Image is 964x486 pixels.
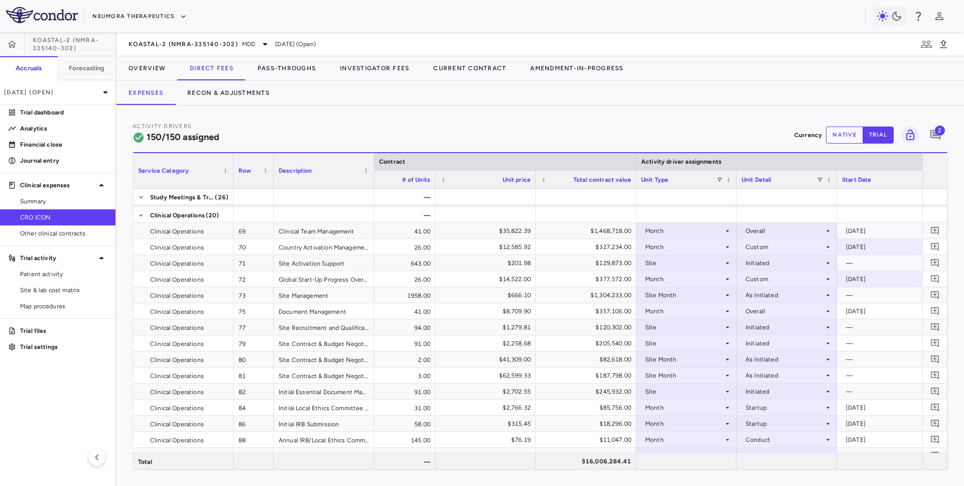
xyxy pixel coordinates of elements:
[863,127,894,144] button: trial
[20,124,107,133] p: Analytics
[929,129,941,141] svg: Add comment
[233,255,274,271] div: 71
[233,400,274,415] div: 84
[928,256,942,270] button: Add comment
[846,368,926,384] div: —
[842,176,872,183] span: Start Date
[274,416,374,431] div: Initial IRB Submission
[746,319,824,335] div: Initiated
[846,303,926,319] div: [DATE]
[930,290,940,300] svg: Add comment
[928,352,942,366] button: Add comment
[928,272,942,286] button: Add comment
[930,451,940,460] svg: Add comment
[645,271,724,287] div: Month
[846,239,926,255] div: [DATE]
[274,255,374,271] div: Site Activation Support
[20,270,107,279] span: Patient activity
[335,416,435,431] div: 58.00
[20,229,107,238] span: Other clinical contracts
[233,384,274,399] div: 82
[846,287,926,303] div: —
[928,417,942,430] button: Add comment
[92,9,187,25] button: Neumora Therapeutics
[645,303,724,319] div: Month
[335,351,435,367] div: 2.00
[545,303,631,319] div: $357,106.00
[645,384,724,400] div: Site
[641,158,721,165] span: Activity driver assignments
[846,271,926,287] div: [DATE]
[930,403,940,412] svg: Add comment
[150,288,204,304] span: Clinical Operations
[20,302,107,311] span: Map procedures
[545,416,631,432] div: $18,296.00
[274,448,374,463] div: Initial Site Informed Consent Form (ICF)
[335,368,435,383] div: 3.00
[20,213,107,222] span: CRO ICON
[930,306,940,316] svg: Add comment
[150,352,204,368] span: Clinical Operations
[116,56,178,80] button: Overview
[928,320,942,334] button: Add comment
[150,384,204,400] span: Clinical Operations
[20,140,107,149] p: Financial close
[645,368,724,384] div: Site Month
[116,81,175,105] button: Expenses
[421,56,518,80] button: Current Contract
[746,271,824,287] div: Custom
[746,303,824,319] div: Overall
[641,176,668,183] span: Unit Type
[20,286,107,295] span: Site & lab cost matrix
[20,156,107,165] p: Journal entry
[898,127,919,144] span: Lock grid
[233,303,274,319] div: 75
[279,167,312,174] span: Description
[275,40,316,49] span: [DATE] (Open)
[335,271,435,287] div: 26.00
[930,274,940,284] svg: Add comment
[746,255,824,271] div: Initiated
[274,303,374,319] div: Document Management
[846,351,926,368] div: —
[233,368,274,383] div: 81
[645,255,724,271] div: Site
[645,416,724,432] div: Month
[746,384,824,400] div: Initiated
[444,255,531,271] div: $201.98
[233,416,274,431] div: 86
[645,400,724,416] div: Month
[545,400,631,416] div: $85,756.00
[335,335,435,351] div: 91.00
[129,40,238,48] span: KOASTAL-2 (NMRA-335140-302)
[138,454,152,470] span: Total
[274,335,374,351] div: Site Contract & Budget Negotiation
[335,223,435,238] div: 41.00
[444,400,531,416] div: $2,766.32
[746,287,824,303] div: As Initiated
[645,239,724,255] div: Month
[274,368,374,383] div: Site Contract & Budget Negotiation Amendments - Major
[274,351,374,367] div: Site Contract & Budget Negotiation Amendments - Minor
[444,368,531,384] div: $62,599.33
[379,158,405,165] span: Contract
[545,384,631,400] div: $245,932.00
[246,56,328,80] button: Pass-Throughs
[274,319,374,335] div: Site Recruitment and Qualification
[274,287,374,303] div: Site Management
[20,254,95,263] p: Trial activity
[928,401,942,414] button: Add comment
[233,448,274,463] div: 90
[846,416,926,432] div: [DATE]
[335,448,435,463] div: 217.00
[335,319,435,335] div: 94.00
[206,207,219,223] span: (20)
[645,432,724,448] div: Month
[138,167,189,174] span: Service Category
[335,207,435,222] div: —
[444,335,531,351] div: $2,258.68
[150,239,204,256] span: Clinical Operations
[846,384,926,400] div: —
[444,271,531,287] div: $14,522.00
[274,384,374,399] div: Initial Essential Document Management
